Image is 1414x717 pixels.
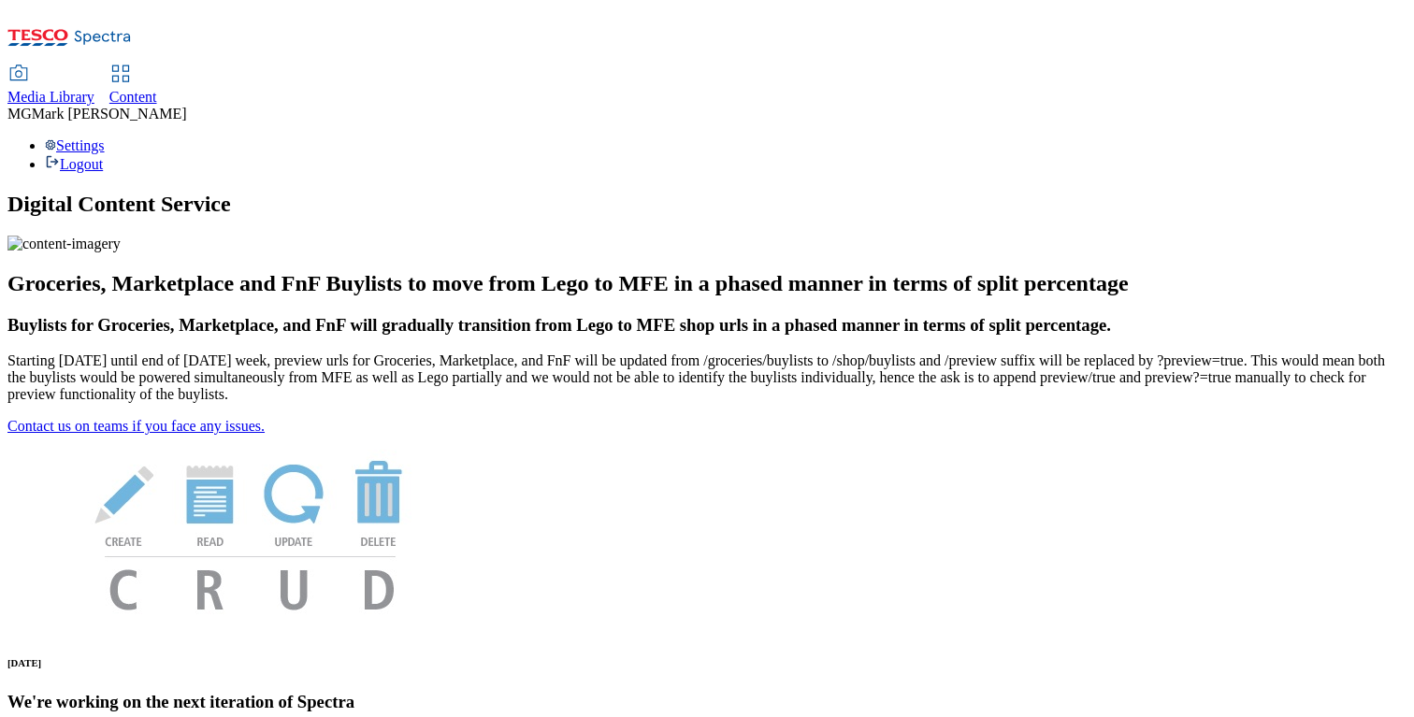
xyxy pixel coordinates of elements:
h3: Buylists for Groceries, Marketplace, and FnF will gradually transition from Lego to MFE shop urls... [7,315,1407,336]
img: News Image [7,435,494,630]
h6: [DATE] [7,657,1407,668]
h2: Groceries, Marketplace and FnF Buylists to move from Lego to MFE in a phased manner in terms of s... [7,271,1407,296]
a: Settings [45,137,105,153]
a: Media Library [7,66,94,106]
span: Media Library [7,89,94,105]
h3: We're working on the next iteration of Spectra [7,692,1407,712]
span: Content [109,89,157,105]
a: Content [109,66,157,106]
span: MG [7,106,32,122]
a: Contact us on teams if you face any issues. [7,418,265,434]
span: Mark [PERSON_NAME] [32,106,187,122]
a: Logout [45,156,103,172]
p: Starting [DATE] until end of [DATE] week, preview urls for Groceries, Marketplace, and FnF will b... [7,352,1407,403]
h1: Digital Content Service [7,192,1407,217]
img: content-imagery [7,236,121,252]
